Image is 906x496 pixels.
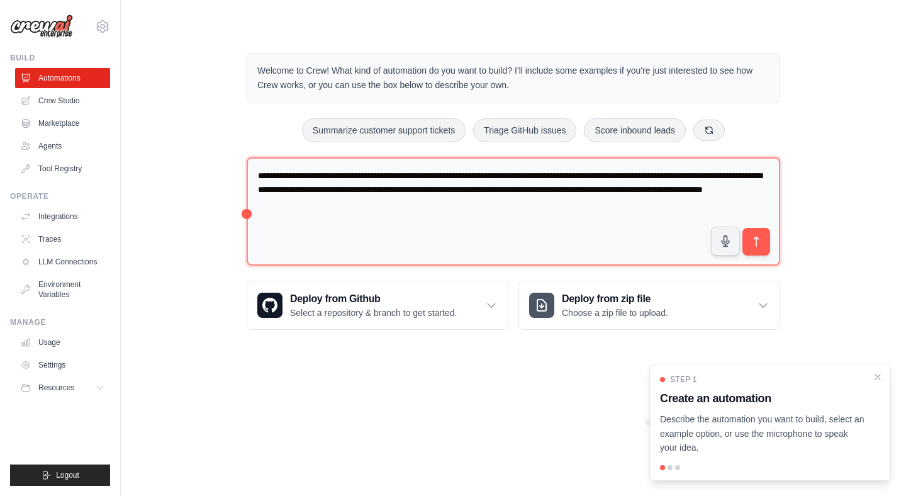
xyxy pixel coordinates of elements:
button: Triage GitHub issues [473,118,576,142]
a: Agents [15,136,110,156]
p: Select a repository & branch to get started. [290,307,457,319]
a: LLM Connections [15,252,110,272]
p: Welcome to Crew! What kind of automation do you want to build? I'll include some examples if you'... [257,64,769,93]
h3: Deploy from zip file [562,291,668,307]
a: Tool Registry [15,159,110,179]
span: Step 1 [670,375,697,385]
a: Usage [15,332,110,352]
a: Crew Studio [15,91,110,111]
p: Choose a zip file to upload. [562,307,668,319]
a: Automations [15,68,110,88]
button: Close walkthrough [873,372,883,382]
p: Describe the automation you want to build, select an example option, or use the microphone to spe... [660,412,865,455]
div: Manage [10,317,110,327]
a: Environment Variables [15,274,110,305]
h3: Create an automation [660,390,865,407]
a: Traces [15,229,110,249]
iframe: Chat Widget [843,436,906,496]
div: Operate [10,191,110,201]
button: Resources [15,378,110,398]
a: Settings [15,355,110,375]
img: Logo [10,14,73,38]
div: Build [10,53,110,63]
h3: Deploy from Github [290,291,457,307]
a: Marketplace [15,113,110,133]
button: Logout [10,465,110,486]
span: Resources [38,383,74,393]
button: Summarize customer support tickets [302,118,466,142]
button: Score inbound leads [584,118,686,142]
span: Logout [56,470,79,480]
a: Integrations [15,206,110,227]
